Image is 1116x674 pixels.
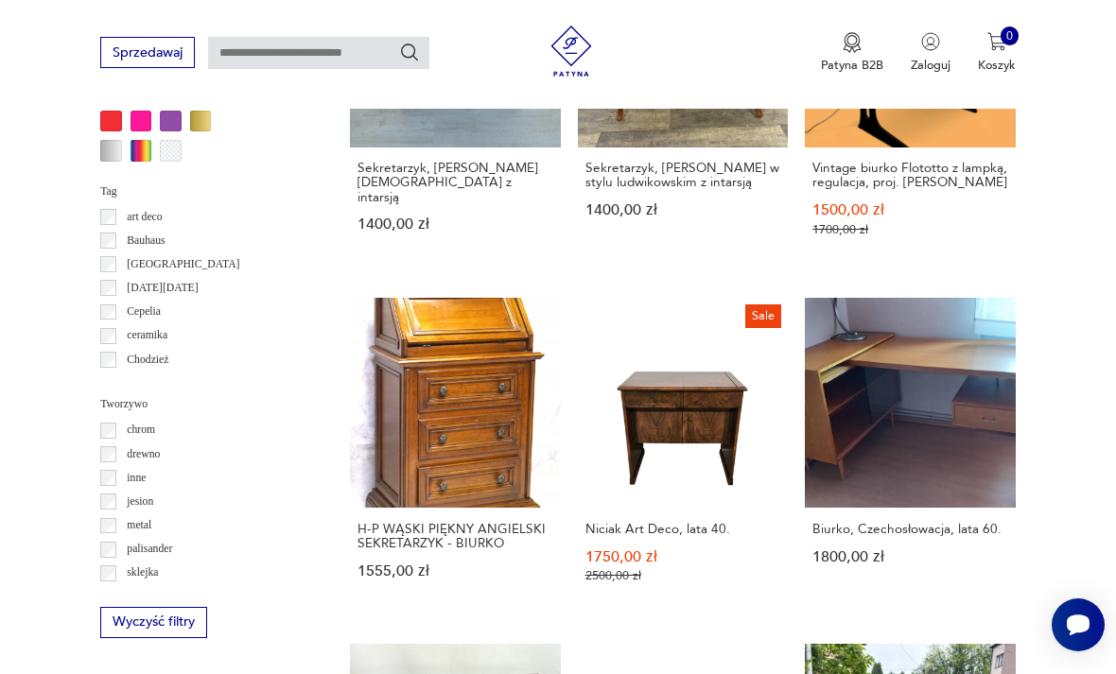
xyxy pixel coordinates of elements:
h3: H-P WĄSKI PIĘKNY ANGIELSKI SEKRETARZYK - BIURKO [357,522,552,551]
p: 1500,00 zł [812,203,1007,217]
iframe: Smartsupp widget button [1052,598,1105,651]
a: Ikona medaluPatyna B2B [821,32,883,74]
p: Patyna B2B [821,57,883,74]
p: 1800,00 zł [812,550,1007,564]
p: 1700,00 zł [812,223,1007,237]
p: Koszyk [978,57,1016,74]
p: metal [127,516,151,535]
p: jesion [127,493,153,511]
img: Patyna - sklep z meblami i dekoracjami vintage [540,26,603,77]
p: [GEOGRAPHIC_DATA] [127,255,239,274]
p: 2500,00 zł [585,569,780,583]
img: Ikonka użytkownika [921,32,940,51]
p: Ćmielów [127,374,167,393]
p: ceramika [127,326,167,345]
button: Zaloguj [911,32,950,74]
p: palisander [127,540,172,559]
a: Sprzedawaj [100,48,194,60]
p: Bauhaus [127,232,165,251]
p: Cepelia [127,302,161,321]
h3: Sekretarzyk, [PERSON_NAME] [DEMOGRAPHIC_DATA] z intarsją [357,161,552,204]
button: Szukaj [399,42,420,62]
p: art deco [127,208,162,227]
p: 1555,00 zł [357,564,552,579]
p: 1750,00 zł [585,550,780,564]
h3: Biurko, Czechosłowacja, lata 60. [812,522,1007,536]
p: Zaloguj [911,57,950,74]
p: 1400,00 zł [357,217,552,232]
p: drewno [127,445,160,464]
p: sklejka [127,563,158,582]
p: chrom [127,421,155,440]
a: H-P WĄSKI PIĘKNY ANGIELSKI SEKRETARZYK - BIURKOH-P WĄSKI PIĘKNY ANGIELSKI SEKRETARZYK - BIURKO155... [350,298,561,617]
a: Biurko, Czechosłowacja, lata 60.Biurko, Czechosłowacja, lata 60.1800,00 zł [805,298,1016,617]
button: Patyna B2B [821,32,883,74]
button: 0Koszyk [978,32,1016,74]
button: Wyczyść filtry [100,607,206,638]
p: Tag [100,182,309,201]
img: Ikona koszyka [987,32,1006,51]
h3: Niciak Art Deco, lata 40. [585,522,780,536]
button: Sprzedawaj [100,37,194,68]
p: Chodzież [127,351,168,370]
div: 0 [1001,26,1020,45]
p: inne [127,469,146,488]
h3: Sekretarzyk, [PERSON_NAME] w stylu ludwikowskim z intarsją [585,161,780,190]
p: szkło [127,588,150,607]
p: 1400,00 zł [585,203,780,217]
p: [DATE][DATE] [127,279,198,298]
h3: Vintage biurko Flototto z lampką, regulacja, proj. [PERSON_NAME] [812,161,1007,190]
p: Tworzywo [100,395,309,414]
a: SaleNiciak Art Deco, lata 40.Niciak Art Deco, lata 40.1750,00 zł2500,00 zł [578,298,789,617]
img: Ikona medalu [843,32,862,53]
